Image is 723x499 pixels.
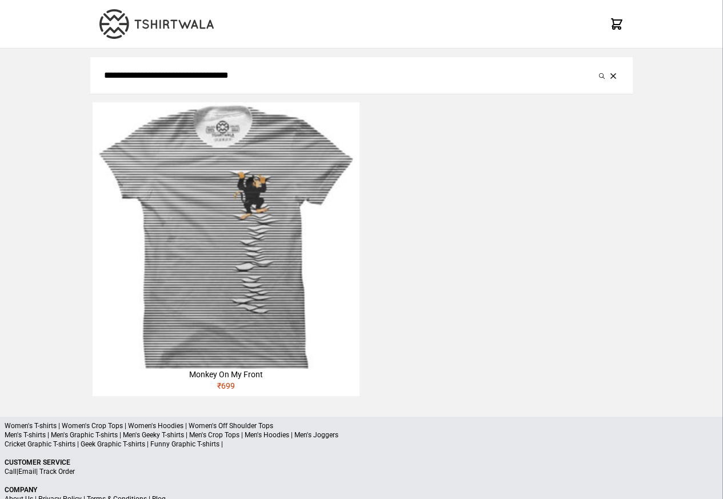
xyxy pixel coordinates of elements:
[93,369,359,380] div: Monkey On My Front
[39,468,75,476] a: Track Order
[5,468,17,476] a: Call
[608,69,619,82] button: Clear the search query.
[93,380,359,396] div: ₹ 699
[18,468,36,476] a: Email
[93,102,359,369] img: monkey-climbing-320x320.jpg
[5,485,718,494] p: Company
[99,9,214,39] img: TW-LOGO-400-104.png
[5,421,718,430] p: Women's T-shirts | Women's Crop Tops | Women's Hoodies | Women's Off Shoulder Tops
[93,102,359,396] a: Monkey On My Front₹699
[5,440,718,449] p: Cricket Graphic T-shirts | Geek Graphic T-shirts | Funny Graphic T-shirts |
[5,458,718,467] p: Customer Service
[5,467,718,476] p: | |
[596,69,608,82] button: Submit your search query.
[5,430,718,440] p: Men's T-shirts | Men's Graphic T-shirts | Men's Geeky T-shirts | Men's Crop Tops | Men's Hoodies ...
